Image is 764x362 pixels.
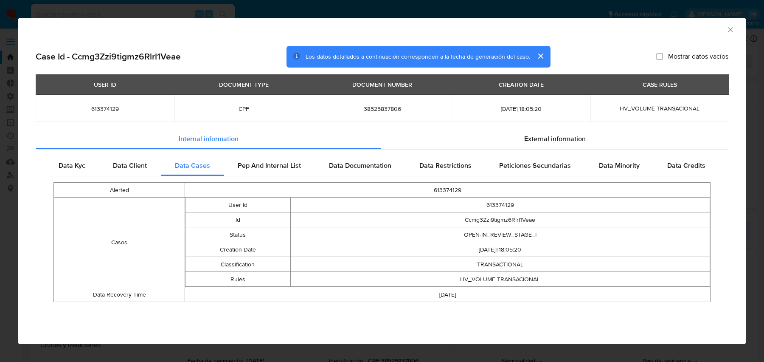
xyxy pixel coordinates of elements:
[323,105,441,113] span: 38525837806
[54,183,185,198] td: Alerted
[238,161,301,170] span: Pep And Internal List
[36,51,181,62] h2: Case Id - Ccmg3Zzi9tigmz6Rlrl1Veae
[419,161,472,170] span: Data Restrictions
[214,77,274,92] div: DOCUMENT TYPE
[329,161,391,170] span: Data Documentation
[462,105,580,113] span: [DATE] 18:05:20
[185,183,711,198] td: 613374129
[499,161,571,170] span: Peticiones Secundarias
[667,161,705,170] span: Data Credits
[530,46,551,66] button: cerrar
[290,227,710,242] td: OPEN-IN_REVIEW_STAGE_I
[290,242,710,257] td: [DATE]T18:05:20
[185,198,290,212] td: User Id
[620,104,699,113] span: HV_VOLUME TRANSACIONAL
[185,242,290,257] td: Creation Date
[45,156,719,176] div: Detailed internal info
[656,53,663,60] input: Mostrar datos vacíos
[306,52,530,61] span: Los datos detallados a continuación corresponden a la fecha de generación del caso.
[185,212,290,227] td: Id
[113,161,147,170] span: Data Client
[175,161,210,170] span: Data Cases
[668,52,728,61] span: Mostrar datos vacíos
[36,129,728,149] div: Detailed info
[494,77,549,92] div: CREATION DATE
[185,272,290,287] td: Rules
[185,287,711,302] td: [DATE]
[726,25,734,33] button: Cerrar ventana
[290,212,710,227] td: Ccmg3Zzi9tigmz6Rlrl1Veae
[54,287,185,302] td: Data Recovery Time
[46,105,164,113] span: 613374129
[89,77,121,92] div: USER ID
[185,227,290,242] td: Status
[185,105,303,113] span: CPF
[54,198,185,287] td: Casos
[290,198,710,212] td: 613374129
[290,257,710,272] td: TRANSACTIONAL
[290,272,710,287] td: HV_VOLUME TRANSACIONAL
[18,18,746,344] div: closure-recommendation-modal
[524,134,586,144] span: External information
[638,77,682,92] div: CASE RULES
[347,77,417,92] div: DOCUMENT NUMBER
[599,161,640,170] span: Data Minority
[59,161,85,170] span: Data Kyc
[185,257,290,272] td: Classification
[179,134,239,144] span: Internal information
